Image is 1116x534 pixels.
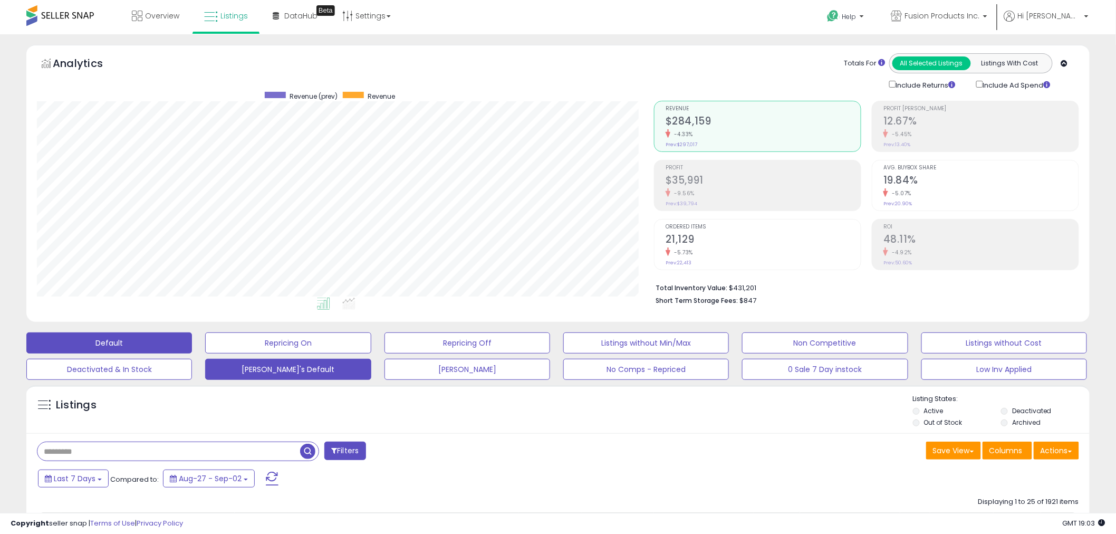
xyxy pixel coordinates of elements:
h2: $284,159 [666,115,861,129]
div: Displaying 1 to 25 of 1921 items [978,497,1079,507]
button: Repricing On [205,332,371,354]
span: Overview [145,11,179,21]
button: Filters [324,442,365,460]
b: Short Term Storage Fees: [656,296,738,305]
span: Fusion Products Inc. [905,11,980,21]
button: Actions [1034,442,1079,460]
span: Hi [PERSON_NAME] [1018,11,1081,21]
h2: 21,129 [666,233,861,247]
small: -5.45% [888,130,912,138]
button: Listings without Min/Max [563,332,729,354]
strong: Copyright [11,518,49,528]
small: Prev: 50.60% [883,260,912,266]
span: Revenue [666,106,861,112]
button: Listings With Cost [970,56,1049,70]
small: -4.33% [670,130,693,138]
h2: 19.84% [883,174,1079,188]
b: Total Inventory Value: [656,283,727,292]
span: 2025-09-10 19:03 GMT [1063,518,1105,528]
h5: Analytics [53,56,123,73]
button: Deactivated & In Stock [26,359,192,380]
a: Help [819,2,874,34]
button: Columns [983,442,1032,460]
span: Columns [989,445,1023,456]
small: Prev: 20.90% [883,201,912,207]
label: Out of Stock [924,418,963,427]
div: Totals For [844,59,886,69]
small: Prev: $297,017 [666,141,697,148]
span: Last 7 Days [54,473,95,484]
span: DataHub [284,11,318,21]
div: Include Ad Spend [968,79,1067,90]
button: Non Competitive [742,332,908,354]
button: [PERSON_NAME] [384,359,550,380]
h2: $35,991 [666,174,861,188]
span: Compared to: [110,474,159,484]
span: Help [842,12,857,21]
span: Revenue [368,92,395,101]
button: Listings without Cost [921,332,1087,354]
small: -9.56% [670,189,695,197]
span: Profit [PERSON_NAME] [883,106,1079,112]
small: -5.73% [670,249,693,256]
span: ROI [883,224,1079,230]
button: No Comps - Repriced [563,359,729,380]
span: Revenue (prev) [290,92,338,101]
button: [PERSON_NAME]'s Default [205,359,371,380]
button: Low Inv Applied [921,359,1087,380]
i: Get Help [826,9,840,23]
a: Terms of Use [90,518,135,528]
h2: 12.67% [883,115,1079,129]
h2: 48.11% [883,233,1079,247]
button: Default [26,332,192,354]
label: Deactivated [1012,406,1052,415]
div: Tooltip anchor [316,5,335,16]
p: Listing States: [913,394,1090,404]
small: Prev: 22,413 [666,260,691,266]
button: Aug-27 - Sep-02 [163,470,255,488]
label: Active [924,406,944,415]
span: $847 [739,295,756,306]
li: $431,201 [656,281,1071,293]
a: Privacy Policy [137,518,183,528]
div: seller snap | | [11,519,183,529]
small: Prev: 13.40% [883,141,910,148]
small: Prev: $39,794 [666,201,697,207]
span: Avg. Buybox Share [883,165,1079,171]
span: Profit [666,165,861,171]
span: Listings [220,11,248,21]
span: Aug-27 - Sep-02 [179,473,242,484]
div: Include Returns [881,79,968,90]
button: Repricing Off [384,332,550,354]
button: All Selected Listings [892,56,971,70]
a: Hi [PERSON_NAME] [1004,11,1089,34]
h5: Listings [56,398,97,413]
button: Last 7 Days [38,470,109,488]
button: 0 Sale 7 Day instock [742,359,908,380]
span: Ordered Items [666,224,861,230]
label: Archived [1012,418,1041,427]
small: -5.07% [888,189,911,197]
small: -4.92% [888,249,912,256]
button: Save View [926,442,981,460]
